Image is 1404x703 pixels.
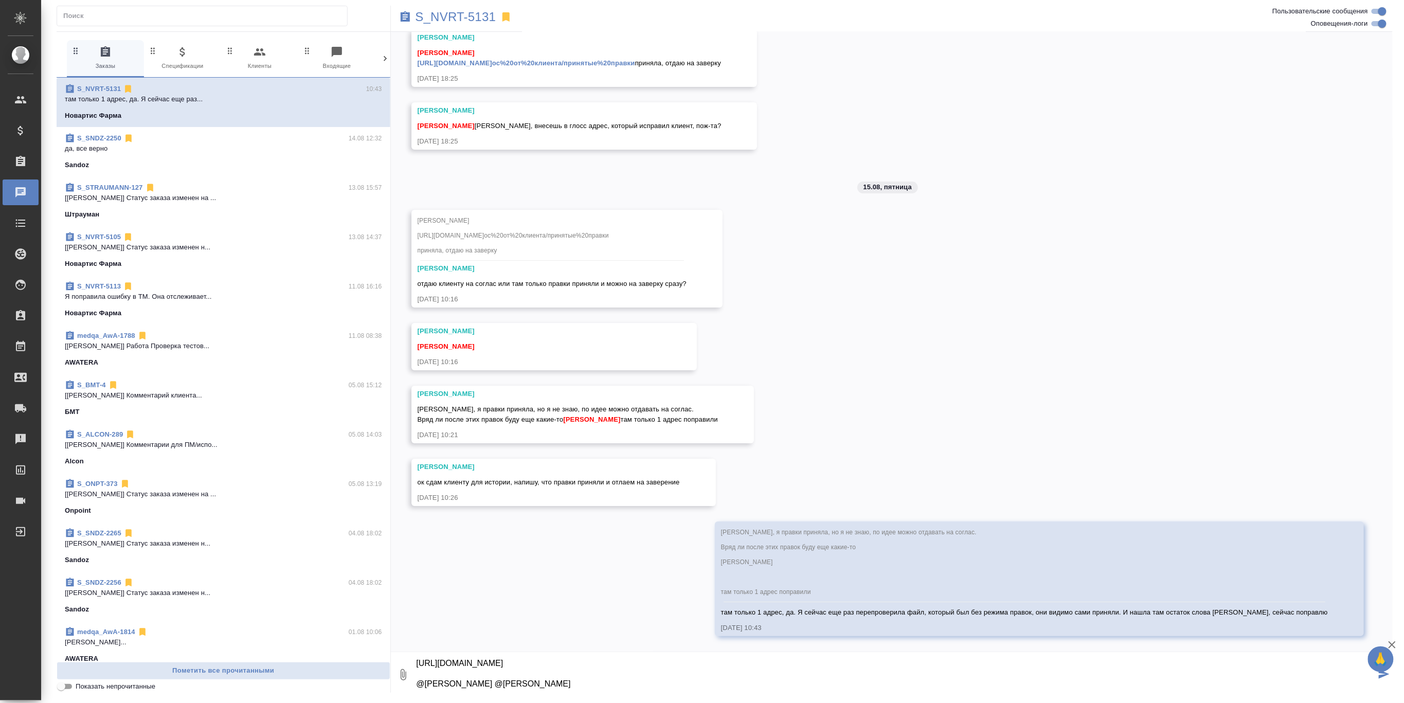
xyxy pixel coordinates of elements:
[65,259,121,269] p: Новартис Фарма
[418,263,687,274] div: [PERSON_NAME]
[349,183,382,193] p: 13.08 15:57
[57,127,390,176] div: S_SNDZ-225014.08 12:32да, все верноSandoz
[137,331,148,341] svg: Отписаться
[418,462,680,472] div: [PERSON_NAME]
[62,665,385,677] span: Пометить все прочитанными
[77,628,135,636] a: medqa_AwA-1814
[120,479,130,489] svg: Отписаться
[77,85,121,93] a: S_NVRT-5131
[57,325,390,374] div: medqa_AwA-178811.08 08:38[[PERSON_NAME]] Работа Проверка тестов...AWATERA
[65,456,84,466] p: Alcon
[65,160,89,170] p: Sandoz
[349,429,382,440] p: 05.08 14:03
[65,440,382,450] p: [[PERSON_NAME]] Комментарии для ПМ/испо...
[125,429,135,440] svg: Отписаться
[77,134,121,142] a: S_SNDZ-2250
[418,49,722,67] span: приняла, отдаю на заверку
[77,282,121,290] a: S_NVRT-5113
[71,46,140,71] span: Заказы
[65,308,121,318] p: Новартис Фарма
[349,331,382,341] p: 11.08 08:38
[418,478,680,486] span: ок сдам клиенту для истории, напишу, что правки приняли и отлаем на заверение
[65,209,99,220] p: Штрауман
[123,133,134,143] svg: Отписаться
[71,46,81,56] svg: Зажми и перетащи, чтобы поменять порядок вкладок
[65,604,89,615] p: Sandoz
[721,623,1328,633] div: [DATE] 10:43
[418,32,722,43] div: [PERSON_NAME]
[57,522,390,571] div: S_SNDZ-226504.08 18:02[[PERSON_NAME]] Статус заказа изменен н...Sandoz
[77,184,143,191] a: S_STRAUMANN-127
[418,74,722,84] div: [DATE] 18:25
[57,275,390,325] div: S_NVRT-511311.08 16:16Я поправила ошибку в ТМ. Она отслеживает...Новартис Фарма
[349,627,382,637] p: 01.08 10:06
[65,506,91,516] p: Onpoint
[721,608,1328,616] span: там только 1 адрес, да. Я сейчас еще раз перепроверила файл, который был без режима правок, они в...
[65,111,121,121] p: Новартис Фарма
[123,232,133,242] svg: Отписаться
[418,122,475,130] span: [PERSON_NAME]
[416,12,496,22] a: S_NVRT-5131
[77,332,135,339] a: medqa_AwA-1788
[108,380,118,390] svg: Отписаться
[65,637,382,647] p: [PERSON_NAME]...
[418,430,718,440] div: [DATE] 10:21
[349,479,382,489] p: 05.08 13:19
[563,416,620,423] span: [PERSON_NAME]
[418,343,475,350] span: [PERSON_NAME]
[57,374,390,423] div: S_BMT-405.08 15:12[[PERSON_NAME]] Комментарий клиента...БМТ
[418,280,687,287] span: отдаю клиенту на соглас или там только правки приняли и можно на заверку сразу?
[148,46,158,56] svg: Зажми и перетащи, чтобы поменять порядок вкладок
[349,578,382,588] p: 04.08 18:02
[65,242,382,253] p: [[PERSON_NAME]] Статус заказа изменен н...
[123,528,134,538] svg: Отписаться
[418,49,475,57] span: [PERSON_NAME]
[349,281,382,292] p: 11.08 16:16
[1368,646,1394,672] button: 🙏
[1372,648,1390,670] span: 🙏
[57,176,390,226] div: S_STRAUMANN-12713.08 15:57[[PERSON_NAME]] Статус заказа изменен на ...Штрауман
[1272,6,1368,16] span: Пользовательские сообщения
[418,389,718,399] div: [PERSON_NAME]
[57,571,390,621] div: S_SNDZ-225604.08 18:02[[PERSON_NAME]] Статус заказа изменен н...Sandoz
[721,529,977,596] span: [PERSON_NAME], я правки приняла, но я не знаю, по идее можно отдавать на соглас. Вряд ли после эт...
[65,357,98,368] p: AWATERA
[65,292,382,302] p: Я поправила ошибку в ТМ. Она отслеживает...
[418,217,609,254] span: [PERSON_NAME] [URL][DOMAIN_NAME]ос%20от%20клиента/принятые%20правки приняла, отдаю на заверку
[366,84,382,94] p: 10:43
[349,528,382,538] p: 04.08 18:02
[145,183,155,193] svg: Отписаться
[65,588,382,598] p: [[PERSON_NAME]] Статус заказа изменен н...
[76,681,155,692] span: Показать непрочитанные
[65,94,382,104] p: там только 1 адрес, да. Я сейчас еще раз...
[77,529,121,537] a: S_SNDZ-2265
[77,579,121,586] a: S_SNDZ-2256
[418,357,661,367] div: [DATE] 10:16
[65,654,98,664] p: AWATERA
[225,46,235,56] svg: Зажми и перетащи, чтобы поменять порядок вкладок
[1311,19,1368,29] span: Оповещения-логи
[65,407,80,417] p: БМТ
[349,133,382,143] p: 14.08 12:32
[225,46,294,71] span: Клиенты
[65,555,89,565] p: Sandoz
[77,233,121,241] a: S_NVRT-5105
[418,493,680,503] div: [DATE] 10:26
[137,627,148,637] svg: Отписаться
[418,136,722,147] div: [DATE] 18:25
[349,380,382,390] p: 05.08 15:12
[65,538,382,549] p: [[PERSON_NAME]] Статус заказа изменен н...
[57,226,390,275] div: S_NVRT-510513.08 14:37[[PERSON_NAME]] Статус заказа изменен н...Новартис Фарма
[123,578,134,588] svg: Отписаться
[77,430,123,438] a: S_ALCON-289
[418,326,661,336] div: [PERSON_NAME]
[65,193,382,203] p: [[PERSON_NAME]] Статус заказа изменен на ...
[418,294,687,304] div: [DATE] 10:16
[65,143,382,154] p: да, все верно
[349,232,382,242] p: 13.08 14:37
[57,78,390,127] div: S_NVRT-513110:43там только 1 адрес, да. Я сейчас еще раз...Новартис Фарма
[63,9,347,23] input: Поиск
[65,341,382,351] p: [[PERSON_NAME]] Работа Проверка тестов...
[863,182,912,192] p: 15.08, пятница
[65,489,382,499] p: [[PERSON_NAME]] Статус заказа изменен на ...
